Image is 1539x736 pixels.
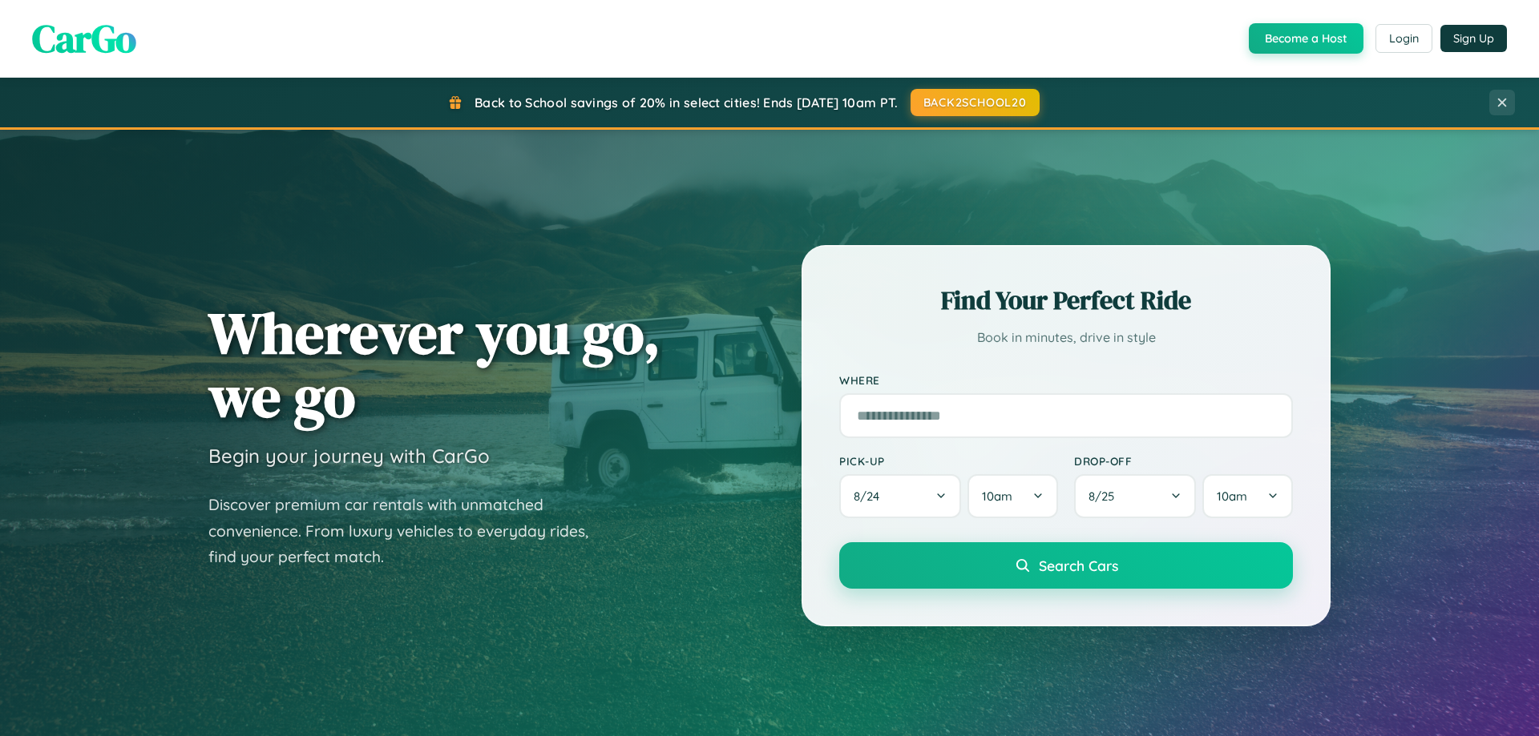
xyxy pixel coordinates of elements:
button: Become a Host [1249,23,1363,54]
span: CarGo [32,12,136,65]
button: 10am [1202,474,1293,518]
h3: Begin your journey with CarGo [208,444,490,468]
p: Book in minutes, drive in style [839,326,1293,349]
label: Pick-up [839,454,1058,468]
button: 8/25 [1074,474,1196,518]
span: 10am [982,489,1012,504]
span: Search Cars [1039,557,1118,574]
button: Sign Up [1440,25,1507,52]
span: 8 / 24 [854,489,887,504]
h2: Find Your Perfect Ride [839,283,1293,318]
span: Back to School savings of 20% in select cities! Ends [DATE] 10am PT. [475,95,898,111]
button: 8/24 [839,474,961,518]
span: 10am [1217,489,1247,504]
button: 10am [967,474,1058,518]
button: Login [1375,24,1432,53]
label: Where [839,373,1293,387]
p: Discover premium car rentals with unmatched convenience. From luxury vehicles to everyday rides, ... [208,492,609,570]
button: Search Cars [839,542,1293,589]
span: 8 / 25 [1089,489,1122,504]
h1: Wherever you go, we go [208,301,660,428]
label: Drop-off [1074,454,1293,468]
button: BACK2SCHOOL20 [911,89,1040,116]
